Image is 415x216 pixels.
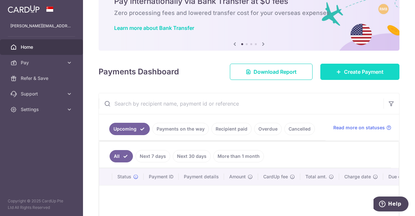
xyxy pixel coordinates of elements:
span: Support [21,91,64,97]
span: Total amt. [305,173,327,180]
span: Download Report [254,68,297,76]
span: CardUp fee [263,173,288,180]
a: Upcoming [109,123,150,135]
p: [PERSON_NAME][EMAIL_ADDRESS][DOMAIN_NAME] [10,23,73,29]
span: Due date [388,173,408,180]
a: Payments on the way [152,123,209,135]
h6: Zero processing fees and lowered transfer cost for your overseas expenses [114,9,384,17]
a: Download Report [230,64,313,80]
span: Pay [21,59,64,66]
input: Search by recipient name, payment id or reference [99,93,384,114]
a: All [110,150,133,162]
a: Cancelled [284,123,315,135]
th: Payment details [179,168,224,185]
a: Next 30 days [173,150,211,162]
a: More than 1 month [213,150,264,162]
a: Recipient paid [211,123,252,135]
a: Overdue [254,123,282,135]
a: Next 7 days [136,150,170,162]
a: Learn more about Bank Transfer [114,25,194,31]
span: Home [21,44,64,50]
iframe: Opens a widget where you can find more information [373,197,409,213]
span: Create Payment [344,68,384,76]
span: Settings [21,106,64,113]
span: Status [117,173,131,180]
span: Charge date [344,173,371,180]
th: Payment ID [144,168,179,185]
img: CardUp [8,5,40,13]
a: Read more on statuses [333,124,391,131]
a: Create Payment [320,64,399,80]
span: Read more on statuses [333,124,385,131]
span: Refer & Save [21,75,64,82]
span: Amount [229,173,246,180]
h4: Payments Dashboard [99,66,179,78]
